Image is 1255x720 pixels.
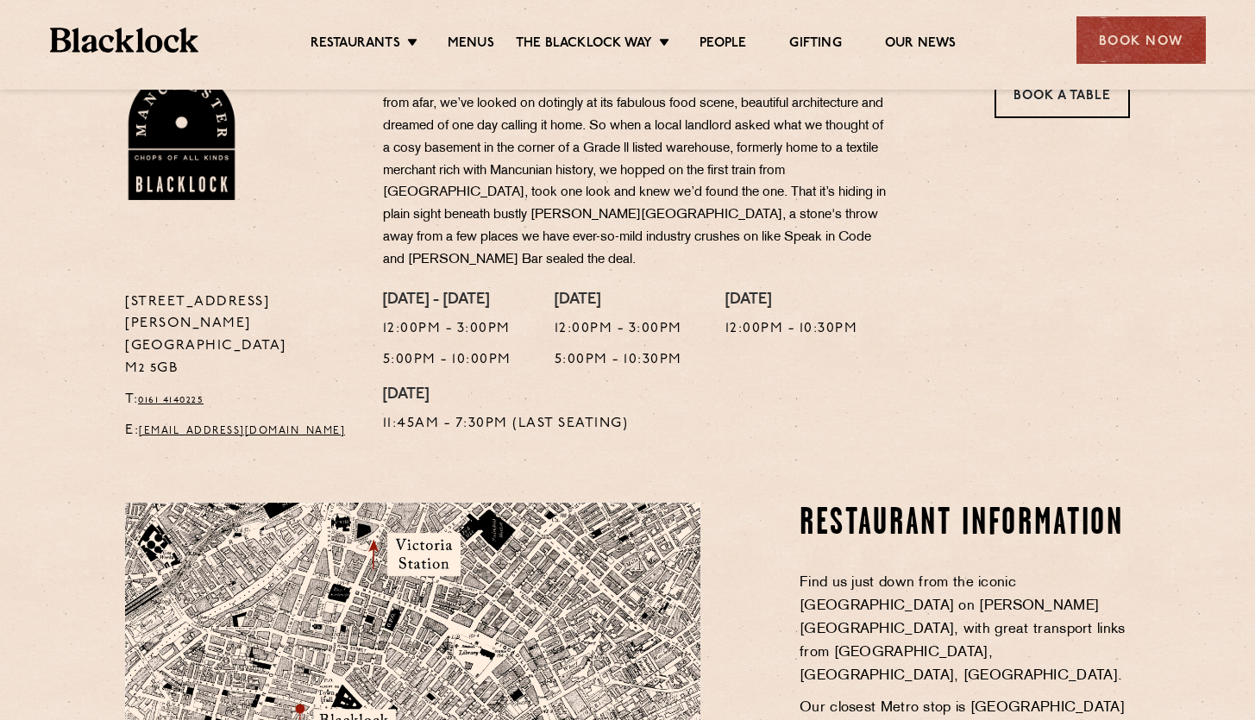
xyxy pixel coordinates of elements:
p: 12:00pm - 10:30pm [725,318,858,341]
div: Book Now [1076,16,1206,64]
a: Our News [885,35,957,54]
p: [STREET_ADDRESS][PERSON_NAME] [GEOGRAPHIC_DATA] M2 5GB [125,291,357,381]
a: Book a Table [995,71,1130,118]
a: [EMAIL_ADDRESS][DOMAIN_NAME] [139,426,345,436]
a: 0161 4140225 [138,395,204,405]
p: For some time now, we’ve held [GEOGRAPHIC_DATA] close to our hearts. Admirers from afar, we’ve lo... [383,71,892,272]
p: 5:00pm - 10:30pm [555,349,682,372]
a: People [700,35,746,54]
a: Restaurants [311,35,400,54]
img: BL_Manchester_Logo-bleed.png [125,71,238,200]
h4: [DATE] - [DATE] [383,291,511,310]
p: T: [125,389,357,411]
p: 5:00pm - 10:00pm [383,349,511,372]
a: Gifting [789,35,841,54]
h4: [DATE] [555,291,682,310]
a: Menus [448,35,494,54]
span: Find us just down from the iconic [GEOGRAPHIC_DATA] on [PERSON_NAME][GEOGRAPHIC_DATA], with great... [800,576,1126,683]
p: 12:00pm - 3:00pm [383,318,511,341]
a: The Blacklock Way [516,35,652,54]
p: E: [125,420,357,442]
h2: Restaurant Information [800,503,1130,546]
p: 11:45am - 7:30pm (Last Seating) [383,413,629,435]
h4: [DATE] [725,291,858,310]
p: 12:00pm - 3:00pm [555,318,682,341]
h4: [DATE] [383,386,629,405]
img: BL_Textured_Logo-footer-cropped.svg [50,28,199,53]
